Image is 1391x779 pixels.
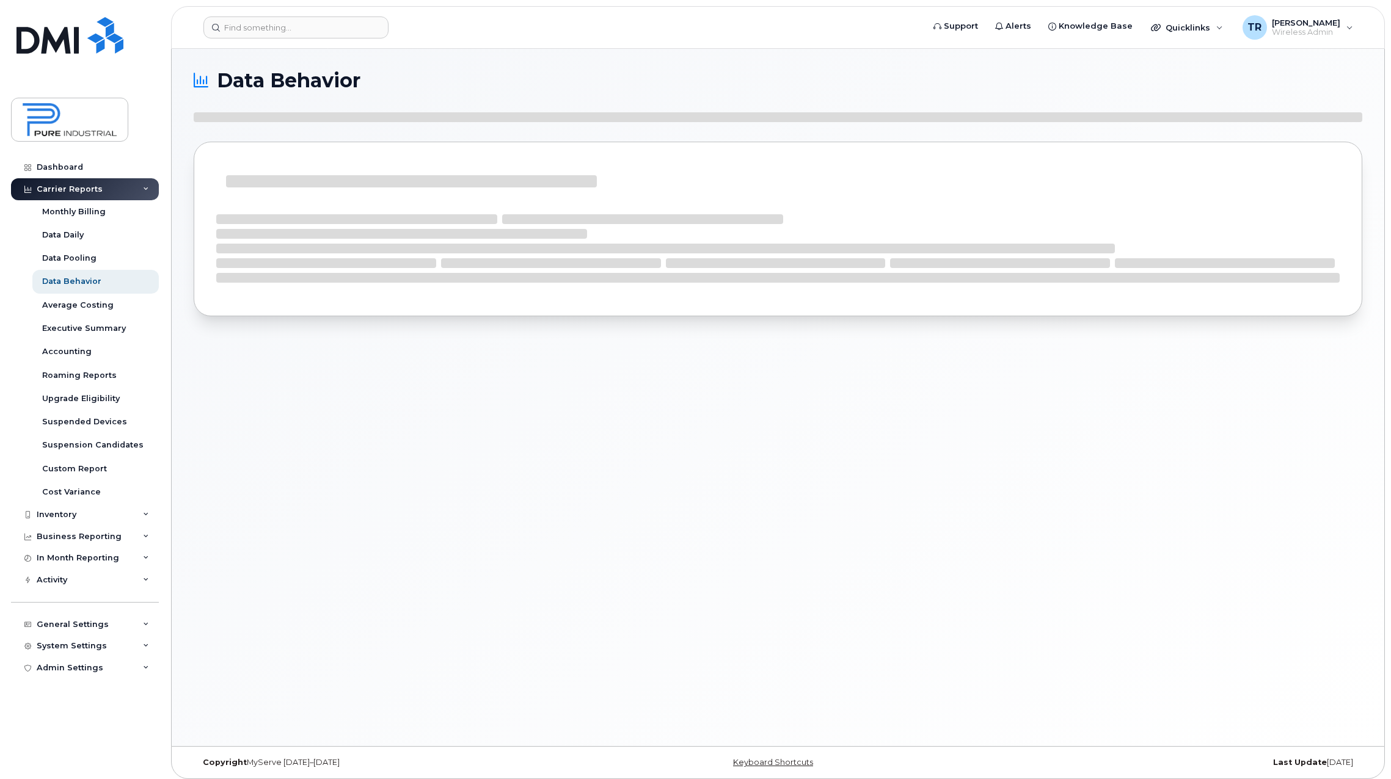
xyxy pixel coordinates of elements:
[203,758,247,767] strong: Copyright
[1273,758,1327,767] strong: Last Update
[194,758,583,767] div: MyServe [DATE]–[DATE]
[217,71,360,90] span: Data Behavior
[973,758,1362,767] div: [DATE]
[733,758,813,767] a: Keyboard Shortcuts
